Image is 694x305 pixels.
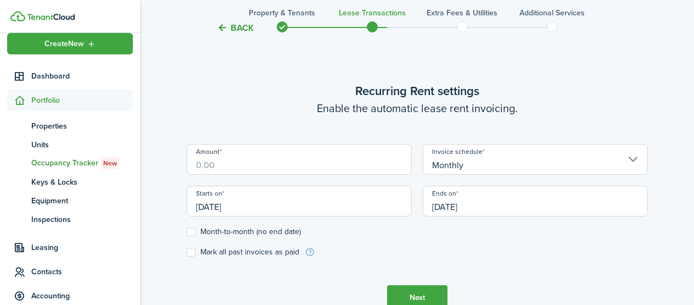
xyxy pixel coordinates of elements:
[187,82,648,100] wizard-step-header-title: Recurring Rent settings
[7,154,133,173] a: Occupancy TrackerNew
[31,242,133,253] span: Leasing
[7,210,133,229] a: Inspections
[7,33,133,54] button: Open menu
[31,266,133,278] span: Contacts
[27,14,75,20] img: TenantCloud
[7,65,133,87] a: Dashboard
[187,228,301,236] label: Month-to-month (no end date)
[31,70,133,82] span: Dashboard
[217,22,254,34] button: Back
[31,95,133,106] span: Portfolio
[7,117,133,135] a: Properties
[31,120,133,132] span: Properties
[187,100,648,117] wizard-step-header-description: Enable the automatic lease rent invoicing.
[427,7,497,19] h3: Extra fees & Utilities
[44,40,84,48] span: Create New
[249,7,315,19] h3: Property & Tenants
[519,7,585,19] h3: Additional Services
[31,157,133,169] span: Occupancy Tracker
[339,7,406,19] h3: Lease Transactions
[187,248,299,257] label: Mark all past invoices as paid
[187,144,412,175] input: 0.00
[31,139,133,151] span: Units
[31,176,133,188] span: Keys & Locks
[10,11,25,21] img: TenantCloud
[187,186,412,217] input: mm/dd/yyyy
[7,173,133,191] a: Keys & Locks
[31,195,133,207] span: Equipment
[7,135,133,154] a: Units
[7,191,133,210] a: Equipment
[31,214,133,225] span: Inspections
[31,290,133,302] span: Accounting
[423,186,648,217] input: mm/dd/yyyy
[103,158,117,168] span: New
